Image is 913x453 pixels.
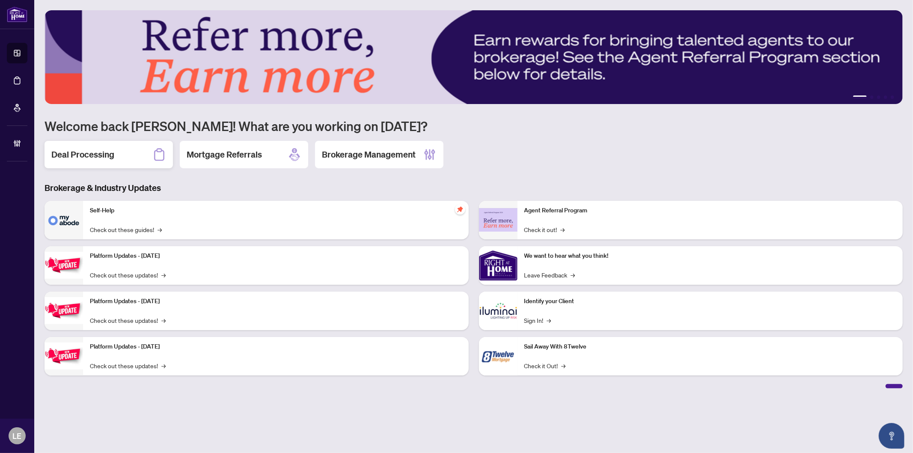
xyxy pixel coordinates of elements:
img: Platform Updates - July 21, 2025 [45,252,83,279]
img: logo [7,6,27,22]
p: Self-Help [90,206,462,215]
p: Identify your Client [524,297,896,306]
p: Platform Updates - [DATE] [90,342,462,352]
img: Agent Referral Program [479,208,517,232]
p: We want to hear what you think! [524,251,896,261]
h1: Welcome back [PERSON_NAME]! What are you working on [DATE]? [45,118,903,134]
span: → [161,361,166,370]
a: Check it Out!→ [524,361,566,370]
span: → [571,270,575,280]
img: Platform Updates - July 8, 2025 [45,297,83,324]
span: → [161,316,166,325]
a: Check out these updates!→ [90,316,166,325]
img: Self-Help [45,201,83,239]
button: 3 [877,95,880,99]
span: → [562,361,566,370]
img: Sail Away With 8Twelve [479,337,517,376]
button: Open asap [879,423,904,449]
span: pushpin [455,204,465,215]
span: → [158,225,162,234]
img: We want to hear what you think! [479,246,517,285]
button: 1 [853,95,867,99]
img: Slide 0 [45,10,903,104]
button: 2 [870,95,874,99]
p: Sail Away With 8Twelve [524,342,896,352]
p: Platform Updates - [DATE] [90,251,462,261]
h3: Brokerage & Industry Updates [45,182,903,194]
a: Leave Feedback→ [524,270,575,280]
h2: Mortgage Referrals [187,149,262,161]
span: → [547,316,551,325]
button: 5 [891,95,894,99]
a: Check out these updates!→ [90,361,166,370]
span: → [561,225,565,234]
a: Check out these guides!→ [90,225,162,234]
img: Identify your Client [479,292,517,330]
p: Agent Referral Program [524,206,896,215]
a: Check out these updates!→ [90,270,166,280]
h2: Brokerage Management [322,149,416,161]
p: Platform Updates - [DATE] [90,297,462,306]
span: → [161,270,166,280]
button: 4 [884,95,887,99]
h2: Deal Processing [51,149,114,161]
a: Sign In!→ [524,316,551,325]
span: LE [13,430,22,442]
img: Platform Updates - June 23, 2025 [45,343,83,370]
a: Check it out!→ [524,225,565,234]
